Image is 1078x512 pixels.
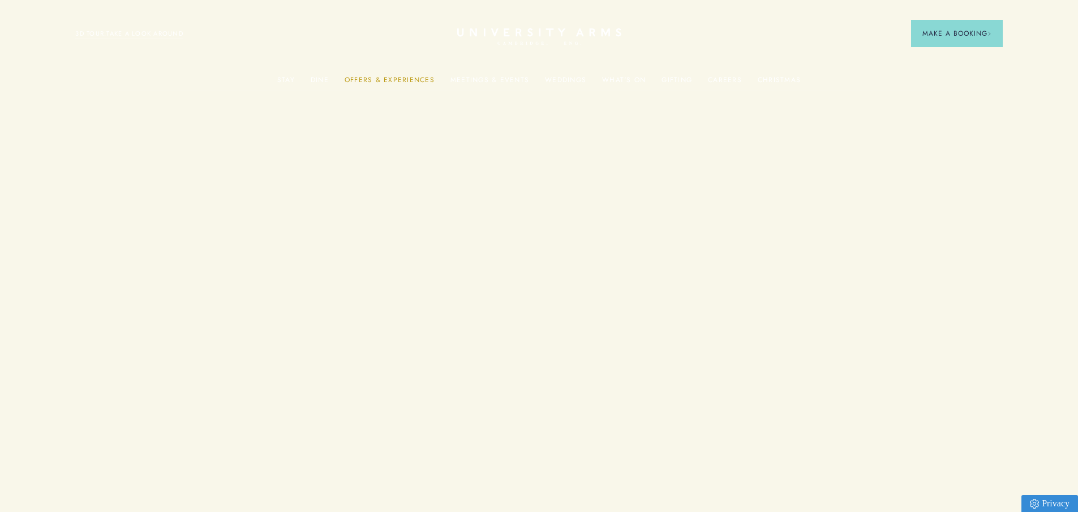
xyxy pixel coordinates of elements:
a: Dine [311,76,329,91]
a: Meetings & Events [450,76,529,91]
a: Careers [708,76,742,91]
a: What's On [602,76,646,91]
img: Privacy [1030,499,1039,509]
a: Christmas [758,76,801,91]
a: Offers & Experiences [345,76,435,91]
span: Make a Booking [922,28,991,39]
a: Home [457,28,621,46]
a: 3D TOUR:TAKE A LOOK AROUND [75,29,183,39]
button: Make a BookingArrow icon [911,20,1003,47]
a: Weddings [545,76,586,91]
img: Arrow icon [987,32,991,36]
a: Stay [277,76,295,91]
a: Privacy [1021,495,1078,512]
a: Gifting [662,76,692,91]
